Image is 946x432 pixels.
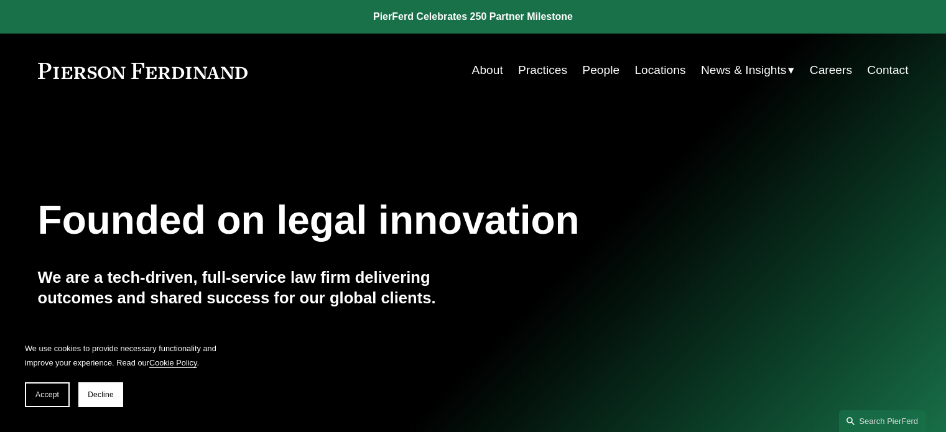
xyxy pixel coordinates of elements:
span: Decline [88,390,114,399]
section: Cookie banner [12,329,236,420]
p: We use cookies to provide necessary functionality and improve your experience. Read our . [25,341,224,370]
a: People [582,58,619,82]
span: Accept [35,390,59,399]
a: Contact [867,58,908,82]
a: Search this site [839,410,926,432]
a: Cookie Policy [149,358,197,367]
a: Locations [634,58,685,82]
h4: We are a tech-driven, full-service law firm delivering outcomes and shared success for our global... [38,267,473,308]
a: About [472,58,503,82]
h1: Founded on legal innovation [38,198,764,243]
a: Practices [518,58,567,82]
button: Decline [78,382,123,407]
button: Accept [25,382,70,407]
a: folder dropdown [701,58,795,82]
a: Careers [810,58,852,82]
span: News & Insights [701,60,787,81]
